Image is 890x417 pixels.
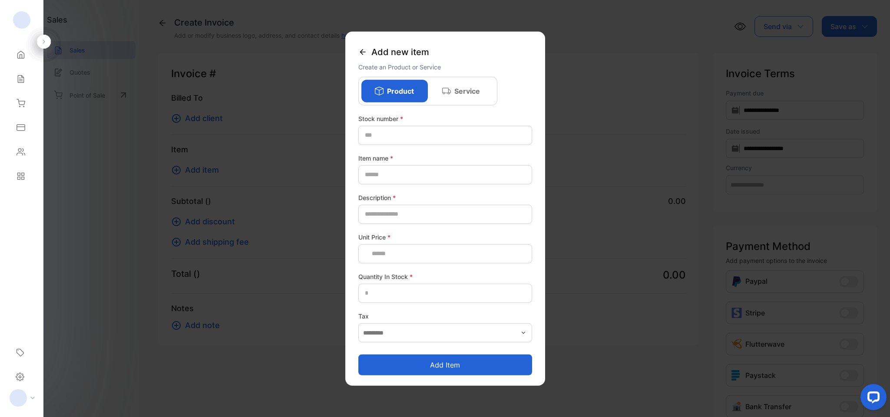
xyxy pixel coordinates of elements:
span: Create an Product or Service [358,63,441,70]
span: Add new item [371,45,429,58]
button: Add item [358,355,532,375]
label: Tax [358,311,532,320]
label: Stock number [358,114,532,123]
p: Product [387,85,414,96]
iframe: LiveChat chat widget [854,381,890,417]
label: Quantity In Stock [358,272,532,281]
label: Unit Price [358,232,532,241]
label: Description [358,193,532,202]
p: Service [454,85,480,96]
label: Item name [358,153,532,162]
